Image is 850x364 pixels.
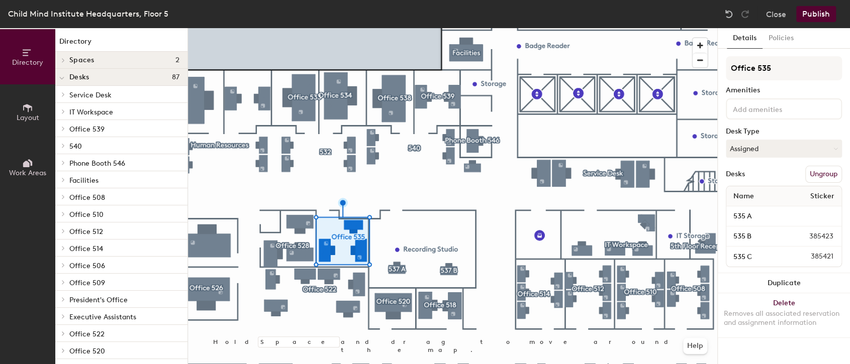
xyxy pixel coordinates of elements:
h1: Directory [55,36,187,52]
span: Phone Booth 546 [69,159,125,168]
input: Unnamed desk [728,250,787,264]
div: Desk Type [726,128,842,136]
span: Spaces [69,56,95,64]
button: DeleteRemoves all associated reservation and assignment information [718,293,850,337]
button: Assigned [726,140,842,158]
button: Ungroup [805,166,842,183]
div: Child Mind Institute Headquarters, Floor 5 [8,8,168,20]
button: Policies [763,28,800,49]
span: President's Office [69,296,128,304]
span: Layout [17,113,39,122]
span: Service Desk [69,91,112,99]
input: Add amenities [731,102,821,114]
div: Amenities [726,86,842,94]
span: Office 506 [69,262,105,270]
span: Office 508 [69,193,105,202]
button: Details [727,28,763,49]
span: 540 [69,142,82,151]
span: Executive Assistants [69,313,136,321]
span: 2 [175,56,179,64]
button: Publish [796,6,836,22]
span: 385421 [787,251,839,262]
span: Office 522 [69,330,105,338]
img: Redo [740,9,750,19]
span: Desks [69,73,89,81]
span: Office 539 [69,125,105,134]
span: Name [728,187,759,205]
input: Unnamed desk [728,229,785,244]
span: Sticker [805,187,839,205]
div: Desks [726,170,745,178]
span: Directory [12,58,43,67]
button: Duplicate [718,273,850,293]
span: IT Workspace [69,108,113,116]
span: 87 [171,73,179,81]
span: Work Areas [9,169,46,177]
span: 385423 [785,231,839,242]
span: Office 520 [69,347,105,355]
span: Facilities [69,176,99,185]
button: Close [766,6,786,22]
div: Removes all associated reservation and assignment information [724,309,844,327]
span: Office 510 [69,210,104,219]
input: Unnamed desk [728,209,839,223]
button: Help [683,338,707,354]
span: Office 514 [69,245,103,253]
span: Office 509 [69,279,105,287]
span: Office 512 [69,227,103,236]
img: Undo [724,9,734,19]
